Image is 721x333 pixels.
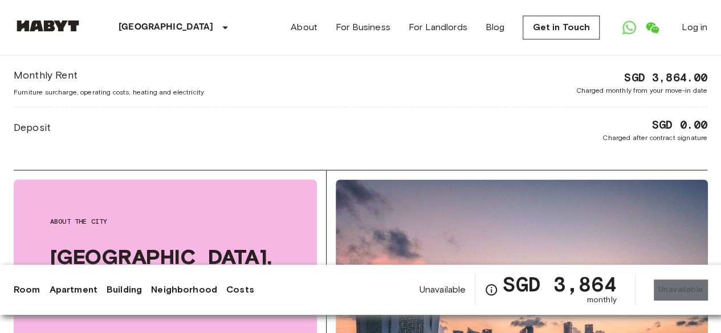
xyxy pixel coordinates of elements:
[50,244,280,316] span: [GEOGRAPHIC_DATA], a vibrant city-state with a diverse culture
[486,20,505,34] a: Blog
[624,69,707,85] span: SGD 3,864.00
[503,274,616,294] span: SGD 3,864
[602,132,707,142] span: Charged after contract signature
[682,20,707,34] a: Log in
[291,20,317,34] a: About
[14,68,204,83] span: Monthly Rent
[50,216,280,226] span: About the city
[119,20,214,34] p: [GEOGRAPHIC_DATA]
[618,16,641,39] a: Open WhatsApp
[151,283,217,297] a: Neighborhood
[652,116,707,132] span: SGD 0.00
[50,283,97,297] a: Apartment
[641,16,663,39] a: Open WeChat
[107,283,142,297] a: Building
[336,20,390,34] a: For Business
[576,85,707,96] span: Charged monthly from your move-in date
[523,15,600,39] a: Get in Touch
[419,283,466,296] span: Unavailable
[14,87,204,97] span: Furniture surcharge, operating costs, heating and electricity
[14,120,51,134] span: Deposit
[14,20,82,31] img: Habyt
[587,294,617,306] span: monthly
[14,283,40,297] a: Room
[409,20,467,34] a: For Landlords
[226,283,254,297] a: Costs
[484,283,498,297] svg: Check cost overview for full price breakdown. Please note that discounts apply to new joiners onl...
